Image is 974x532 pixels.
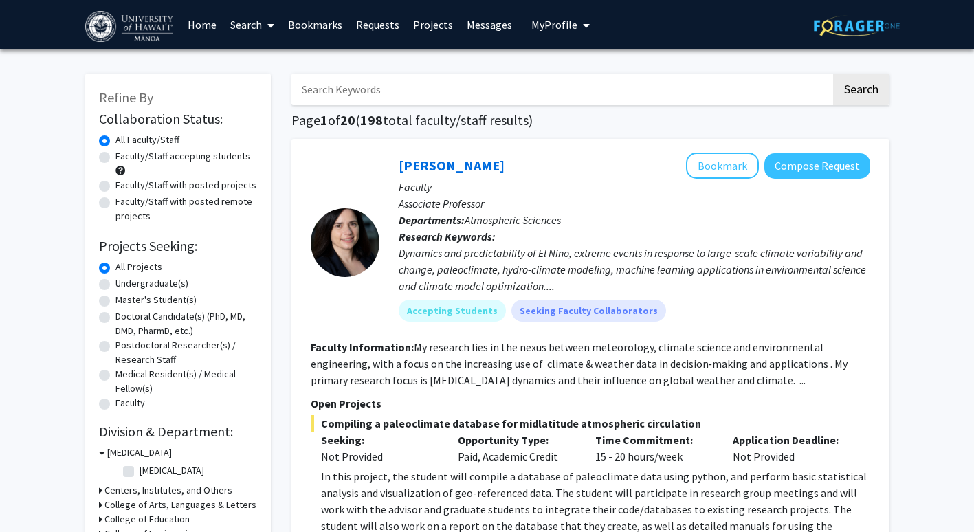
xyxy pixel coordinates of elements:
[511,300,666,322] mat-chip: Seeking Faculty Collaborators
[733,432,850,448] p: Application Deadline:
[595,432,712,448] p: Time Commitment:
[406,1,460,49] a: Projects
[320,111,328,129] span: 1
[399,245,870,294] div: Dynamics and predictability of El Niño, extreme events in response to large-scale climate variabi...
[465,213,561,227] span: Atmospheric Sciences
[686,153,759,179] button: Add Christina Karamperidou to Bookmarks
[399,157,505,174] a: [PERSON_NAME]
[311,340,414,354] b: Faculty Information:
[531,18,577,32] span: My Profile
[311,340,848,387] fg-read-more: My research lies in the nexus between meteorology, climate science and environmental engineering,...
[115,260,162,274] label: All Projects
[321,432,438,448] p: Seeking:
[833,74,889,105] button: Search
[585,432,722,465] div: 15 - 20 hours/week
[115,338,257,367] label: Postdoctoral Researcher(s) / Research Staff
[115,367,257,396] label: Medical Resident(s) / Medical Fellow(s)
[115,293,197,307] label: Master's Student(s)
[104,483,232,498] h3: Centers, Institutes, and Others
[291,74,831,105] input: Search Keywords
[140,463,204,478] label: [MEDICAL_DATA]
[399,195,870,212] p: Associate Professor
[107,445,172,460] h3: [MEDICAL_DATA]
[115,133,179,147] label: All Faculty/Staff
[814,15,900,36] img: ForagerOne Logo
[115,195,257,223] label: Faculty/Staff with posted remote projects
[85,11,176,42] img: University of Hawaiʻi at Mānoa Logo
[99,423,257,440] h2: Division & Department:
[360,111,383,129] span: 198
[340,111,355,129] span: 20
[115,396,145,410] label: Faculty
[764,153,870,179] button: Compose Request to Christina Karamperidou
[115,309,257,338] label: Doctoral Candidate(s) (PhD, MD, DMD, PharmD, etc.)
[115,178,256,192] label: Faculty/Staff with posted projects
[104,498,256,512] h3: College of Arts, Languages & Letters
[281,1,349,49] a: Bookmarks
[349,1,406,49] a: Requests
[291,112,889,129] h1: Page of ( total faculty/staff results)
[311,415,870,432] span: Compiling a paleoclimate database for midlatitude atmospheric circulation
[399,300,506,322] mat-chip: Accepting Students
[447,432,585,465] div: Paid, Academic Credit
[99,111,257,127] h2: Collaboration Status:
[311,395,870,412] p: Open Projects
[104,512,190,527] h3: College of Education
[399,179,870,195] p: Faculty
[458,432,575,448] p: Opportunity Type:
[10,470,58,522] iframe: Chat
[722,432,860,465] div: Not Provided
[115,149,250,164] label: Faculty/Staff accepting students
[399,213,465,227] b: Departments:
[223,1,281,49] a: Search
[99,89,153,106] span: Refine By
[99,238,257,254] h2: Projects Seeking:
[460,1,519,49] a: Messages
[399,230,496,243] b: Research Keywords:
[181,1,223,49] a: Home
[115,276,188,291] label: Undergraduate(s)
[321,448,438,465] div: Not Provided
